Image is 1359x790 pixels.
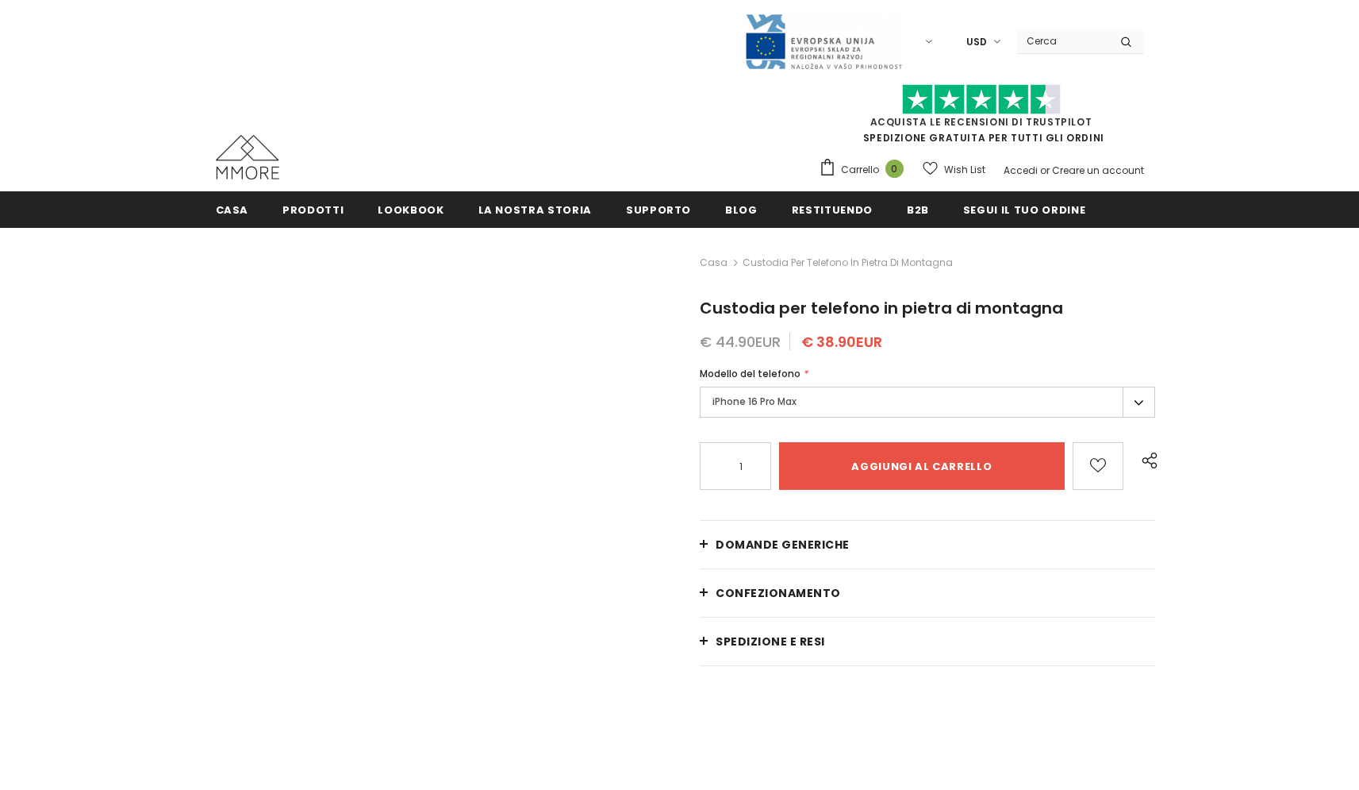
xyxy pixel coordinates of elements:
[902,84,1061,115] img: Fidati di Pilot Stars
[716,634,825,649] span: Spedizione e resi
[716,537,850,553] span: Domande generiche
[478,202,592,218] span: La nostra storia
[216,135,279,179] img: Casi MMORE
[700,387,1155,418] label: iPhone 16 Pro Max
[626,202,691,218] span: supporto
[700,521,1155,568] a: Domande generiche
[744,13,903,71] img: Javni Razpis
[963,202,1085,218] span: Segui il tuo ordine
[792,202,873,218] span: Restituendo
[282,191,344,227] a: Prodotti
[819,91,1144,145] span: SPEDIZIONE GRATUITA PER TUTTI GLI ORDINI
[378,202,443,218] span: Lookbook
[907,202,929,218] span: B2B
[700,297,1063,319] span: Custodia per telefono in pietra di montagna
[885,160,904,178] span: 0
[725,202,758,218] span: Blog
[282,202,344,218] span: Prodotti
[1052,164,1144,177] a: Creare un account
[626,191,691,227] a: supporto
[1040,164,1050,177] span: or
[700,332,781,352] span: € 44.90EUR
[716,585,841,601] span: CONFEZIONAMENTO
[819,158,912,182] a: Carrello 0
[743,253,953,272] span: Custodia per telefono in pietra di montagna
[944,162,985,178] span: Wish List
[1017,29,1108,52] input: Search Site
[966,34,987,50] span: USD
[1004,164,1038,177] a: Accedi
[923,156,985,183] a: Wish List
[216,191,249,227] a: Casa
[907,191,929,227] a: B2B
[216,202,249,218] span: Casa
[801,332,882,352] span: € 38.90EUR
[841,162,879,178] span: Carrello
[963,191,1085,227] a: Segui il tuo ordine
[700,569,1155,617] a: CONFEZIONAMENTO
[725,191,758,227] a: Blog
[870,115,1092,129] a: Acquista le recensioni di TrustPilot
[744,34,903,48] a: Javni Razpis
[478,191,592,227] a: La nostra storia
[779,442,1064,490] input: Aggiungi al carrello
[700,367,800,380] span: Modello del telefono
[378,191,443,227] a: Lookbook
[792,191,873,227] a: Restituendo
[700,253,727,272] a: Casa
[700,618,1155,665] a: Spedizione e resi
